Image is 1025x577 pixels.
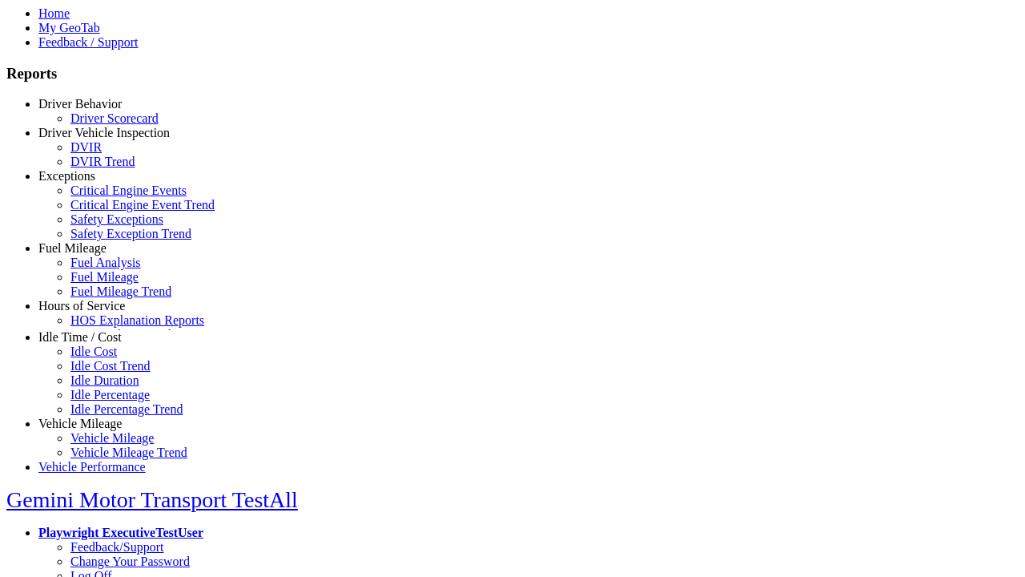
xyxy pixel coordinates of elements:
a: HOS Violation Audit Reports [70,328,222,341]
a: HOS Explanation Reports [70,313,204,327]
h3: Reports [6,65,1019,83]
a: Critical Engine Event Trend [70,198,215,212]
a: Safety Exceptions [70,212,163,226]
a: Gemini Motor Transport TestAll [6,487,298,512]
a: Idle Duration [70,373,139,387]
a: Driver Vehicle Inspection [38,126,170,139]
a: Fuel Mileage [70,270,139,284]
a: Fuel Mileage [38,241,107,255]
a: Idle Time / Cost [38,330,122,344]
a: DVIR [70,140,102,154]
a: Idle Percentage [70,388,150,401]
a: Home [38,6,70,20]
a: Vehicle Mileage [70,431,154,445]
a: Vehicle Mileage [38,417,122,430]
a: Critical Engine Events [70,184,187,197]
a: Change Your Password [70,555,190,568]
a: Driver Scorecard [70,111,159,125]
a: Idle Cost [70,345,117,358]
a: Idle Cost Trend [70,359,151,373]
a: Feedback/Support [70,540,163,554]
a: Safety Exception Trend [70,227,191,240]
a: Vehicle Mileage Trend [70,446,187,459]
a: Exceptions [38,169,95,183]
a: DVIR Trend [70,155,135,168]
a: Fuel Mileage Trend [70,284,171,298]
a: Idle Percentage Trend [70,402,183,416]
a: My GeoTab [38,21,100,34]
a: Fuel Analysis [70,256,141,269]
a: Driver Behavior [38,97,122,111]
a: Playwright ExecutiveTestUser [38,526,203,539]
a: Feedback / Support [38,35,138,49]
a: Hours of Service [38,299,125,313]
a: Vehicle Performance [38,460,146,474]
